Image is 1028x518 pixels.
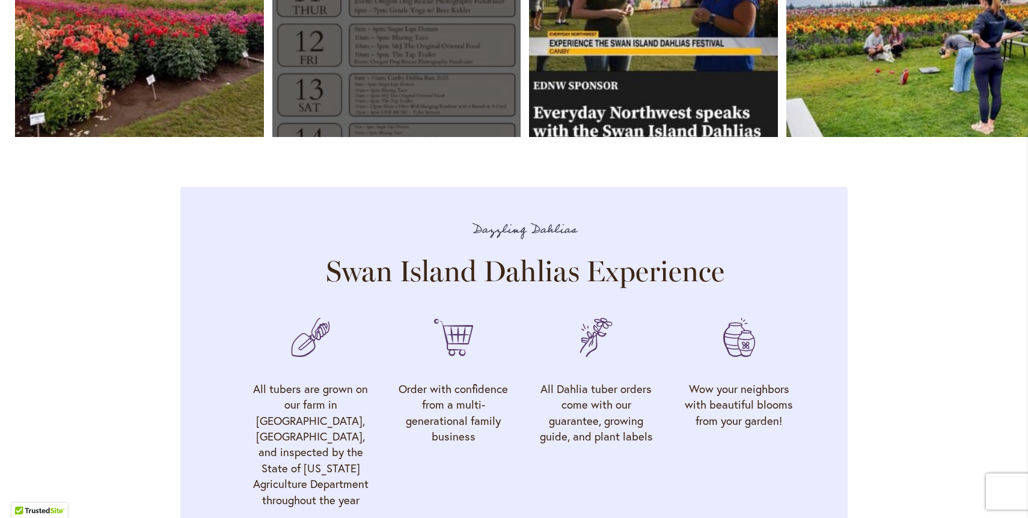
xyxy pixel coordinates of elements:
p: Dazzling Dahlias [251,220,798,240]
h2: Swan Island Dahlias Experience [251,254,798,288]
p: All tubers are grown on our farm in [GEOGRAPHIC_DATA], [GEOGRAPHIC_DATA], and inspected by the St... [251,381,370,508]
p: Wow your neighbors with beautiful blooms from your garden! [680,381,799,428]
p: Order with confidence from a multi-generational family business [394,381,513,444]
p: All Dahlia tuber orders come with our guarantee, growing guide, and plant labels [537,381,656,444]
